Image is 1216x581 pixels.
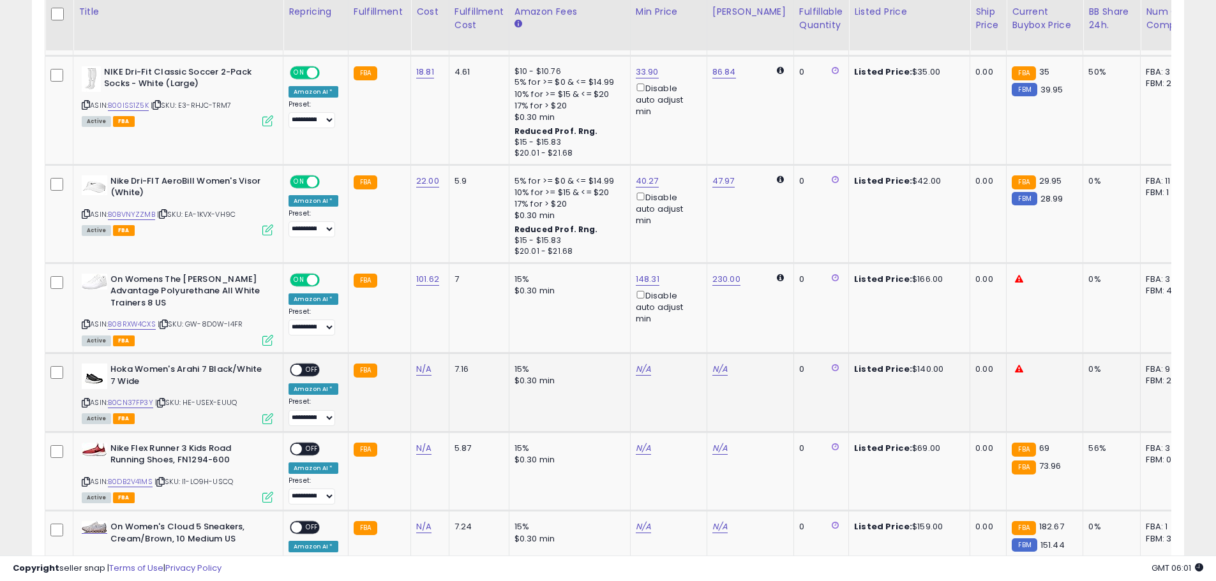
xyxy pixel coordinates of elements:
img: 41qwahOZhaL._SL40_.jpg [82,521,107,533]
a: B0BVNYZZMB [108,209,155,220]
div: Amazon AI * [289,383,338,395]
a: B0DB2V41MS [108,476,153,487]
b: Nike Dri-FIT AeroBill Women's Visor (White) [110,175,266,202]
b: On Women's Cloud 5 Sneakers, Cream/Brown, 10 Medium US [110,521,266,548]
div: FBA: 3 [1146,274,1188,285]
div: ASIN: [82,66,273,126]
div: Preset: [289,397,338,426]
small: FBM [1012,192,1037,205]
div: 0% [1088,521,1130,533]
i: Calculated using Dynamic Max Price. [777,66,784,75]
span: | SKU: HE-USEX-EUUQ [155,397,237,408]
small: FBA [1012,443,1035,457]
div: FBM: 0 [1146,454,1188,466]
div: 15% [514,443,620,454]
div: FBM: 2 [1146,78,1188,89]
div: $0.30 min [514,533,620,545]
div: 50% [1088,66,1130,78]
a: N/A [636,363,651,376]
div: 17% for > $20 [514,198,620,210]
div: 0 [799,521,839,533]
b: Listed Price: [854,66,912,78]
a: 40.27 [636,175,659,188]
div: ASIN: [82,364,273,423]
small: FBA [1012,66,1035,80]
a: B00ISS1Z5K [108,100,149,111]
small: FBM [1012,538,1037,552]
div: $140.00 [854,364,960,375]
div: $0.30 min [514,454,620,466]
div: $0.30 min [514,112,620,123]
div: 5% for >= $0 & <= $14.99 [514,77,620,88]
span: 69 [1039,442,1049,454]
a: B0CN37FP3Y [108,397,153,408]
div: Fulfillment Cost [454,5,504,32]
div: Amazon AI * [289,293,338,305]
div: 0.00 [975,274,996,285]
b: Listed Price: [854,363,912,375]
div: 0% [1088,274,1130,285]
div: Preset: [289,100,338,129]
div: seller snap | | [13,563,221,575]
span: OFF [302,443,322,454]
div: Amazon AI * [289,86,338,98]
a: N/A [416,363,432,376]
a: Privacy Policy [165,562,221,574]
div: BB Share 24h. [1088,5,1135,32]
div: 7.24 [454,521,499,533]
small: FBA [1012,521,1035,535]
div: $159.00 [854,521,960,533]
div: [PERSON_NAME] [712,5,788,18]
a: 47.97 [712,175,735,188]
b: On Womens The [PERSON_NAME] Advantage Polyurethane All White Trainers 8 US [110,274,266,313]
small: FBA [354,175,377,189]
b: Listed Price: [854,175,912,187]
small: FBM [1012,83,1037,96]
img: 316k5fGk1lL._SL40_.jpg [82,66,101,92]
div: 56% [1088,443,1130,454]
span: 35 [1039,66,1049,78]
div: Cost [416,5,444,18]
span: ON [291,67,307,78]
strong: Copyright [13,562,59,574]
a: N/A [636,442,651,455]
div: Amazon AI * [289,195,338,207]
i: Calculated using Dynamic Max Price. [777,175,784,184]
a: 22.00 [416,175,439,188]
span: FBA [113,413,135,424]
div: 0 [799,364,839,375]
div: 5% for >= $0 & <= $14.99 [514,175,620,187]
div: 0% [1088,364,1130,375]
div: 5.9 [454,175,499,187]
a: 33.90 [636,66,659,78]
div: $15 - $15.83 [514,235,620,246]
b: NIKE Dri-Fit Classic Soccer 2-Pack Socks - White (Large) [104,66,259,93]
div: Amazon AI * [289,462,338,474]
div: $20.01 - $21.68 [514,148,620,159]
small: FBA [354,274,377,288]
div: 0% [1088,175,1130,187]
a: N/A [416,520,432,533]
span: OFF [302,522,322,533]
div: $10 - $10.76 [514,66,620,77]
div: FBM: 2 [1146,375,1188,386]
a: N/A [636,520,651,533]
div: Disable auto adjust min [636,190,697,227]
small: FBA [1012,460,1035,474]
div: Repricing [289,5,343,18]
div: 5.87 [454,443,499,454]
span: 73.96 [1039,460,1062,472]
div: FBA: 1 [1146,521,1188,533]
a: 230.00 [712,273,740,286]
div: 15% [514,364,620,375]
span: 28.99 [1040,193,1063,205]
span: OFF [302,365,322,376]
div: 0.00 [975,521,996,533]
div: Amazon AI * [289,541,338,552]
span: ON [291,176,307,187]
a: Terms of Use [109,562,163,574]
span: All listings currently available for purchase on Amazon [82,492,111,503]
div: $69.00 [854,443,960,454]
div: $15 - $15.83 [514,137,620,148]
i: Calculated using Dynamic Max Price. [777,274,784,282]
